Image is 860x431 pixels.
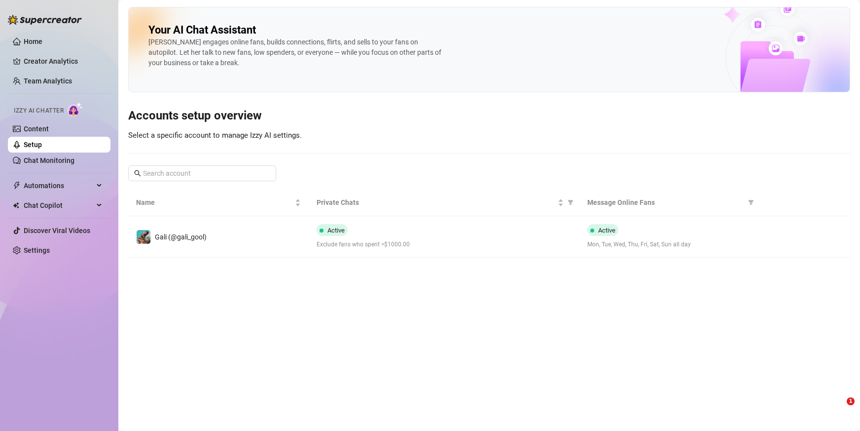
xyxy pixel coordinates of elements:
a: Home [24,38,42,45]
span: filter [568,199,573,205]
input: Search account [143,168,262,179]
span: Exclude fans who spent >$1000.00 [317,240,572,249]
th: Private Chats [309,189,579,216]
a: Chat Monitoring [24,157,74,164]
span: Izzy AI Chatter [14,106,64,116]
span: Mon, Tue, Wed, Thu, Fri, Sat, Sun all day [587,240,752,249]
span: filter [746,195,756,210]
span: search [134,170,141,177]
a: Discover Viral Videos [24,227,90,235]
img: Chat Copilot [13,202,19,209]
span: Gali (@gali_gool) [155,233,207,241]
div: [PERSON_NAME] engages online fans, builds connections, flirts, and sells to your fans on autopilo... [148,37,444,68]
span: Chat Copilot [24,197,94,213]
span: Automations [24,178,94,194]
span: Active [598,227,615,234]
a: Creator Analytics [24,53,103,69]
span: Message Online Fans [587,197,744,208]
a: Content [24,125,49,133]
span: filter [748,199,754,205]
img: logo-BBDzfeDw.svg [8,15,82,25]
h3: Accounts setup overview [128,108,850,124]
h2: Your AI Chat Assistant [148,23,256,37]
span: 1 [847,397,855,405]
span: thunderbolt [13,182,21,190]
img: AI Chatter [68,102,83,117]
span: Private Chats [317,197,556,208]
th: Name [128,189,309,216]
a: Team Analytics [24,77,72,85]
span: Select a specific account to manage Izzy AI settings. [128,131,302,140]
iframe: Intercom live chat [826,397,850,421]
a: Setup [24,141,42,149]
span: Name [136,197,293,208]
span: Active [327,227,345,234]
a: Settings [24,246,50,254]
img: Gali (@gali_gool) [137,230,150,244]
span: filter [566,195,575,210]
